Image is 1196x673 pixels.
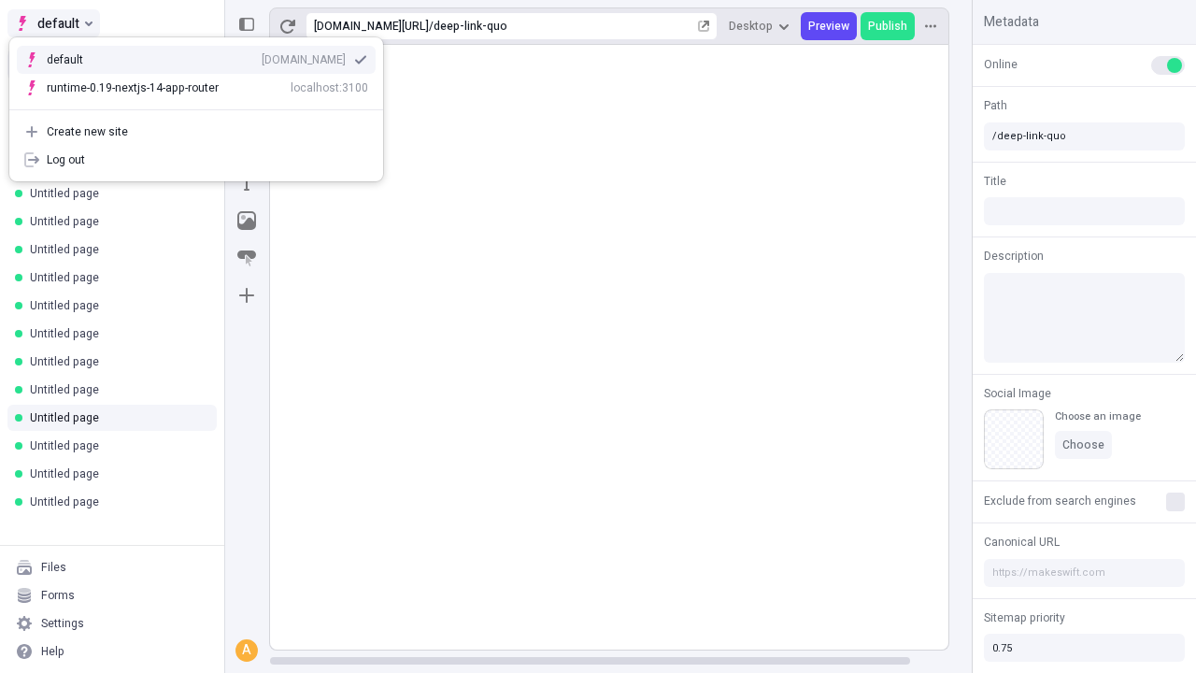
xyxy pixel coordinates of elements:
[41,588,75,603] div: Forms
[984,248,1044,265] span: Description
[434,19,694,34] div: deep-link-quo
[47,80,219,95] div: runtime-0.19-nextjs-14-app-router
[41,644,64,659] div: Help
[808,19,849,34] span: Preview
[291,80,368,95] div: localhost:3100
[230,166,263,200] button: Text
[30,186,202,201] div: Untitled page
[230,204,263,237] button: Image
[1055,431,1112,459] button: Choose
[984,559,1185,587] input: https://makeswift.com
[30,298,202,313] div: Untitled page
[984,493,1136,509] span: Exclude from search engines
[262,52,346,67] div: [DOMAIN_NAME]
[429,19,434,34] div: /
[721,12,797,40] button: Desktop
[1055,409,1141,423] div: Choose an image
[984,173,1006,190] span: Title
[984,97,1007,114] span: Path
[861,12,915,40] button: Publish
[729,19,773,34] span: Desktop
[30,214,202,229] div: Untitled page
[984,534,1060,551] span: Canonical URL
[30,410,202,425] div: Untitled page
[1062,437,1104,452] span: Choose
[237,641,256,660] div: A
[984,609,1065,626] span: Sitemap priority
[37,12,79,35] span: default
[30,326,202,341] div: Untitled page
[41,560,66,575] div: Files
[314,19,429,34] div: [URL][DOMAIN_NAME]
[9,38,383,109] div: Suggestions
[30,438,202,453] div: Untitled page
[984,385,1051,402] span: Social Image
[984,56,1018,73] span: Online
[30,270,202,285] div: Untitled page
[30,382,202,397] div: Untitled page
[801,12,857,40] button: Preview
[30,466,202,481] div: Untitled page
[41,616,84,631] div: Settings
[868,19,907,34] span: Publish
[47,52,112,67] div: default
[30,242,202,257] div: Untitled page
[230,241,263,275] button: Button
[30,354,202,369] div: Untitled page
[7,9,100,37] button: Select site
[30,494,202,509] div: Untitled page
